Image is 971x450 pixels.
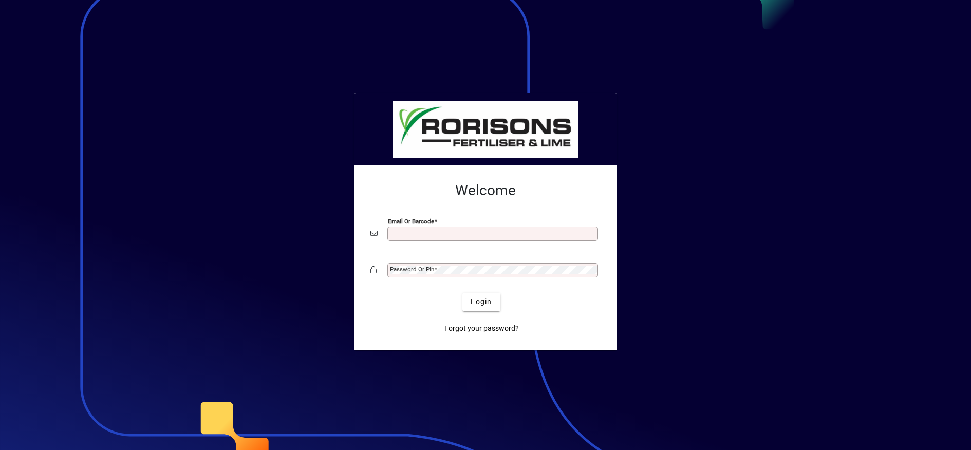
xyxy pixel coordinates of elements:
[462,293,500,311] button: Login
[370,182,601,199] h2: Welcome
[444,323,519,334] span: Forgot your password?
[388,217,434,224] mat-label: Email or Barcode
[440,320,523,338] a: Forgot your password?
[471,296,492,307] span: Login
[390,266,434,273] mat-label: Password or Pin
